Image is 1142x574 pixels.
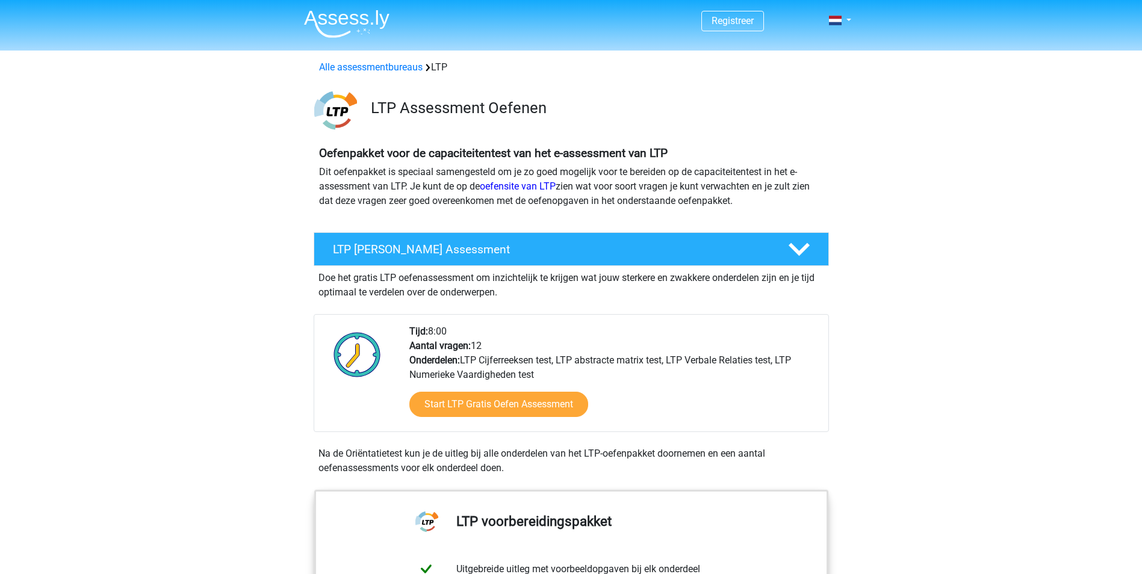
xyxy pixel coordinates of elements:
[304,10,389,38] img: Assessly
[314,446,829,475] div: Na de Oriëntatietest kun je de uitleg bij alle onderdelen van het LTP-oefenpakket doornemen en ee...
[480,181,556,192] a: oefensite van LTP
[409,340,471,351] b: Aantal vragen:
[409,354,460,366] b: Onderdelen:
[314,266,829,300] div: Doe het gratis LTP oefenassessment om inzichtelijk te krijgen wat jouw sterkere en zwakkere onder...
[371,99,819,117] h3: LTP Assessment Oefenen
[319,146,668,160] b: Oefenpakket voor de capaciteitentest van het e-assessment van LTP
[409,326,428,337] b: Tijd:
[314,60,828,75] div: LTP
[319,165,824,208] p: Dit oefenpakket is speciaal samengesteld om je zo goed mogelijk voor te bereiden op de capaciteit...
[333,242,769,256] h4: LTP [PERSON_NAME] Assessment
[712,15,754,26] a: Registreer
[319,61,423,73] a: Alle assessmentbureaus
[309,232,834,266] a: LTP [PERSON_NAME] Assessment
[314,89,357,132] img: ltp.png
[409,392,588,417] a: Start LTP Gratis Oefen Assessment
[400,324,828,431] div: 8:00 12 LTP Cijferreeksen test, LTP abstracte matrix test, LTP Verbale Relaties test, LTP Numerie...
[327,324,388,384] img: Klok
